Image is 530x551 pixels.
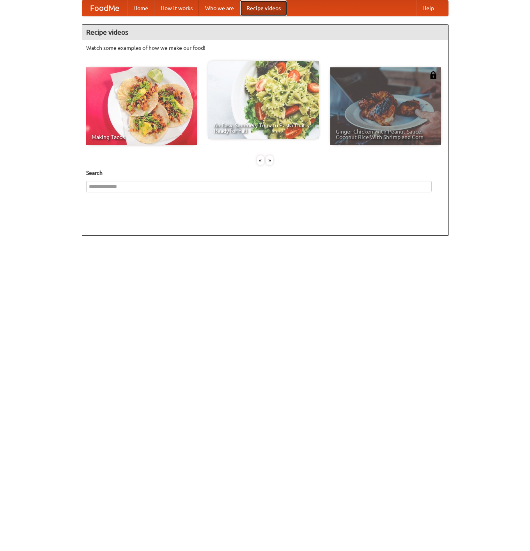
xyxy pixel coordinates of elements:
a: Recipe videos [240,0,287,16]
a: How it works [154,0,199,16]
span: An Easy, Summery Tomato Pasta That's Ready for Fall [214,123,314,134]
a: Who we are [199,0,240,16]
img: 483408.png [429,71,437,79]
a: Home [127,0,154,16]
a: Making Tacos [86,67,197,145]
h5: Search [86,169,444,177]
span: Making Tacos [92,134,191,140]
p: Watch some examples of how we make our food! [86,44,444,52]
a: An Easy, Summery Tomato Pasta That's Ready for Fall [208,61,319,139]
h4: Recipe videos [82,25,448,40]
div: » [266,155,273,165]
a: FoodMe [82,0,127,16]
div: « [257,155,264,165]
a: Help [416,0,440,16]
